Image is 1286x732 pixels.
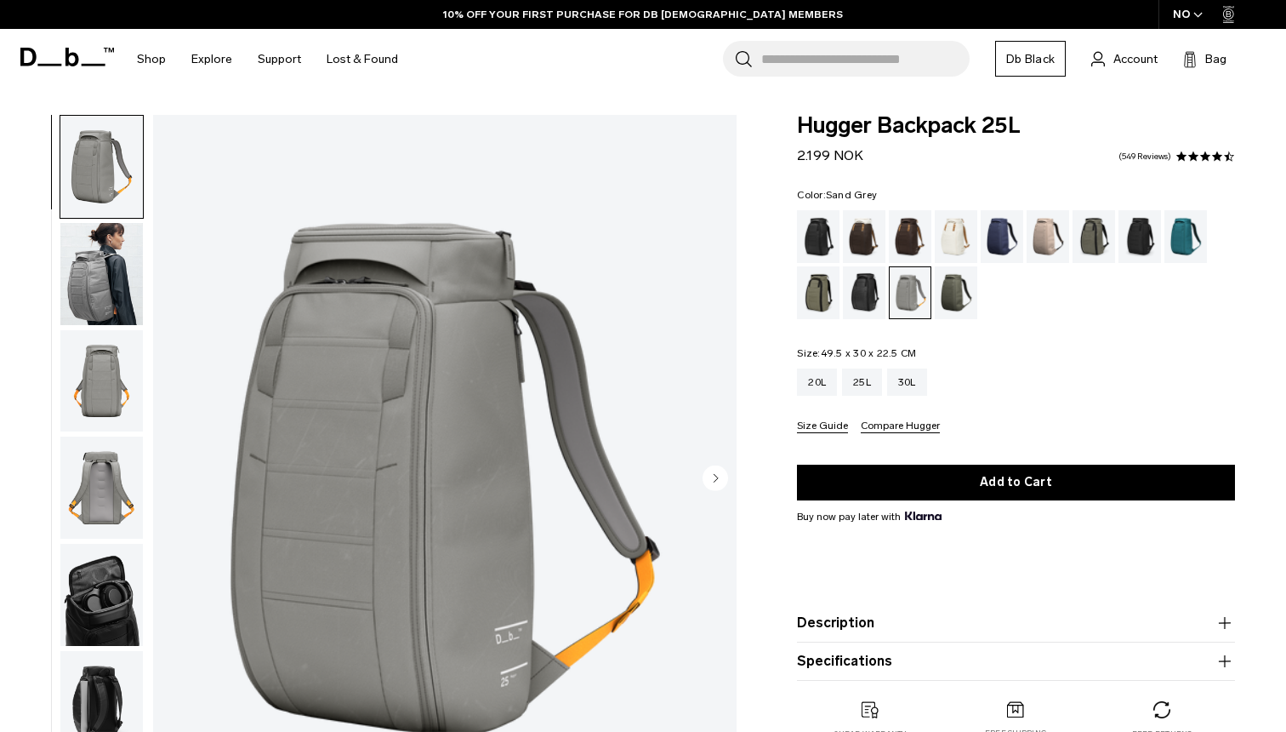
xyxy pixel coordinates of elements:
[889,266,931,319] a: Sand Grey
[886,369,926,396] a: 30L
[797,369,837,396] a: 20L
[60,544,143,646] img: Hugger Backpack 25L Sand Grey
[60,330,143,432] img: Hugger Backpack 25L Sand Grey
[861,420,940,433] button: Compare Hugger
[797,465,1235,500] button: Add to Cart
[889,210,931,263] a: Espresso
[797,190,877,200] legend: Color:
[797,210,839,263] a: Black Out
[60,436,144,540] button: Hugger Backpack 25L Sand Grey
[1183,49,1226,69] button: Bag
[935,266,977,319] a: Moss Green
[905,512,942,520] img: {"height" => 20, "alt" => "Klarna"}
[797,509,942,524] span: Buy now pay later with
[797,613,1235,633] button: Description
[843,210,885,263] a: Cappuccino
[258,29,301,89] a: Support
[443,7,843,22] a: 10% OFF YOUR FIRST PURCHASE FOR DB [DEMOGRAPHIC_DATA] MEMBERS
[797,651,1235,672] button: Specifications
[797,420,848,433] button: Size Guide
[825,189,876,201] span: Sand Grey
[60,543,144,647] button: Hugger Backpack 25L Sand Grey
[797,147,863,163] span: 2.199 NOK
[60,116,143,218] img: Hugger Backpack 25L Sand Grey
[60,223,143,325] img: Hugger Backpack 25L Sand Grey
[797,348,916,358] legend: Size:
[191,29,232,89] a: Explore
[995,41,1066,77] a: Db Black
[60,115,144,219] button: Hugger Backpack 25L Sand Grey
[137,29,166,89] a: Shop
[1113,50,1158,68] span: Account
[1205,50,1226,68] span: Bag
[843,266,885,319] a: Reflective Black
[797,115,1235,137] span: Hugger Backpack 25L
[1164,210,1207,263] a: Midnight Teal
[124,29,411,89] nav: Main Navigation
[60,437,143,539] img: Hugger Backpack 25L Sand Grey
[1118,152,1171,161] a: 549 reviews
[1027,210,1069,263] a: Fogbow Beige
[60,222,144,326] button: Hugger Backpack 25L Sand Grey
[1091,49,1158,69] a: Account
[981,210,1023,263] a: Blue Hour
[327,29,398,89] a: Lost & Found
[1118,210,1161,263] a: Charcoal Grey
[60,329,144,433] button: Hugger Backpack 25L Sand Grey
[935,210,977,263] a: Oatmilk
[842,369,882,396] a: 25L
[797,266,839,319] a: Mash Green
[820,347,916,359] span: 49.5 x 30 x 22.5 CM
[703,465,728,494] button: Next slide
[1073,210,1115,263] a: Forest Green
